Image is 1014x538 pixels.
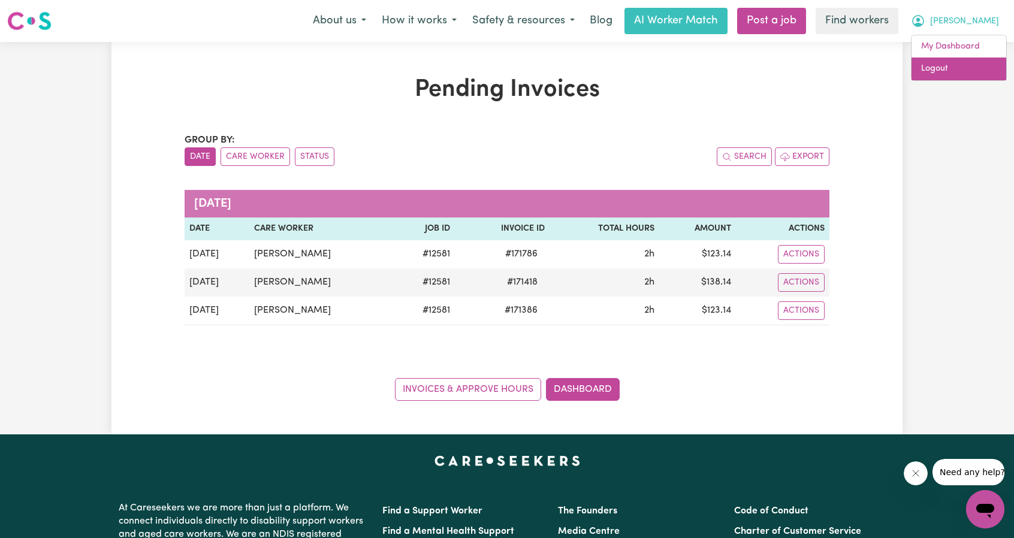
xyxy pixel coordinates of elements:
[382,506,482,516] a: Find a Support Worker
[930,15,999,28] span: [PERSON_NAME]
[498,247,545,261] span: # 171786
[185,240,249,268] td: [DATE]
[395,378,541,401] a: Invoices & Approve Hours
[778,245,825,264] button: Actions
[904,461,928,485] iframe: Close message
[7,10,52,32] img: Careseekers logo
[295,147,334,166] button: sort invoices by paid status
[393,297,455,325] td: # 12581
[659,217,736,240] th: Amount
[185,135,235,145] span: Group by:
[249,240,393,268] td: [PERSON_NAME]
[659,297,736,325] td: $ 123.14
[497,303,545,318] span: # 171386
[966,490,1004,528] iframe: Button to launch messaging window
[455,217,550,240] th: Invoice ID
[550,217,659,240] th: Total Hours
[734,506,808,516] a: Code of Conduct
[7,8,73,18] span: Need any help?
[374,8,464,34] button: How it works
[644,249,654,259] span: 2 hours
[7,7,52,35] a: Careseekers logo
[185,75,829,104] h1: Pending Invoices
[185,268,249,297] td: [DATE]
[903,8,1007,34] button: My Account
[644,306,654,315] span: 2 hours
[393,217,455,240] th: Job ID
[185,190,829,217] caption: [DATE]
[911,35,1007,81] div: My Account
[912,35,1006,58] a: My Dashboard
[734,527,861,536] a: Charter of Customer Service
[393,240,455,268] td: # 12581
[717,147,772,166] button: Search
[583,8,620,34] a: Blog
[778,301,825,320] button: Actions
[659,268,736,297] td: $ 138.14
[775,147,829,166] button: Export
[185,147,216,166] button: sort invoices by date
[932,459,1004,485] iframe: Message from company
[912,58,1006,80] a: Logout
[737,8,806,34] a: Post a job
[249,217,393,240] th: Care Worker
[185,217,249,240] th: Date
[778,273,825,292] button: Actions
[393,268,455,297] td: # 12581
[558,527,620,536] a: Media Centre
[659,240,736,268] td: $ 123.14
[185,297,249,325] td: [DATE]
[249,297,393,325] td: [PERSON_NAME]
[546,378,620,401] a: Dashboard
[434,456,580,466] a: Careseekers home page
[305,8,374,34] button: About us
[500,275,545,289] span: # 171418
[464,8,583,34] button: Safety & resources
[558,506,617,516] a: The Founders
[736,217,829,240] th: Actions
[249,268,393,297] td: [PERSON_NAME]
[624,8,728,34] a: AI Worker Match
[221,147,290,166] button: sort invoices by care worker
[644,277,654,287] span: 2 hours
[816,8,898,34] a: Find workers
